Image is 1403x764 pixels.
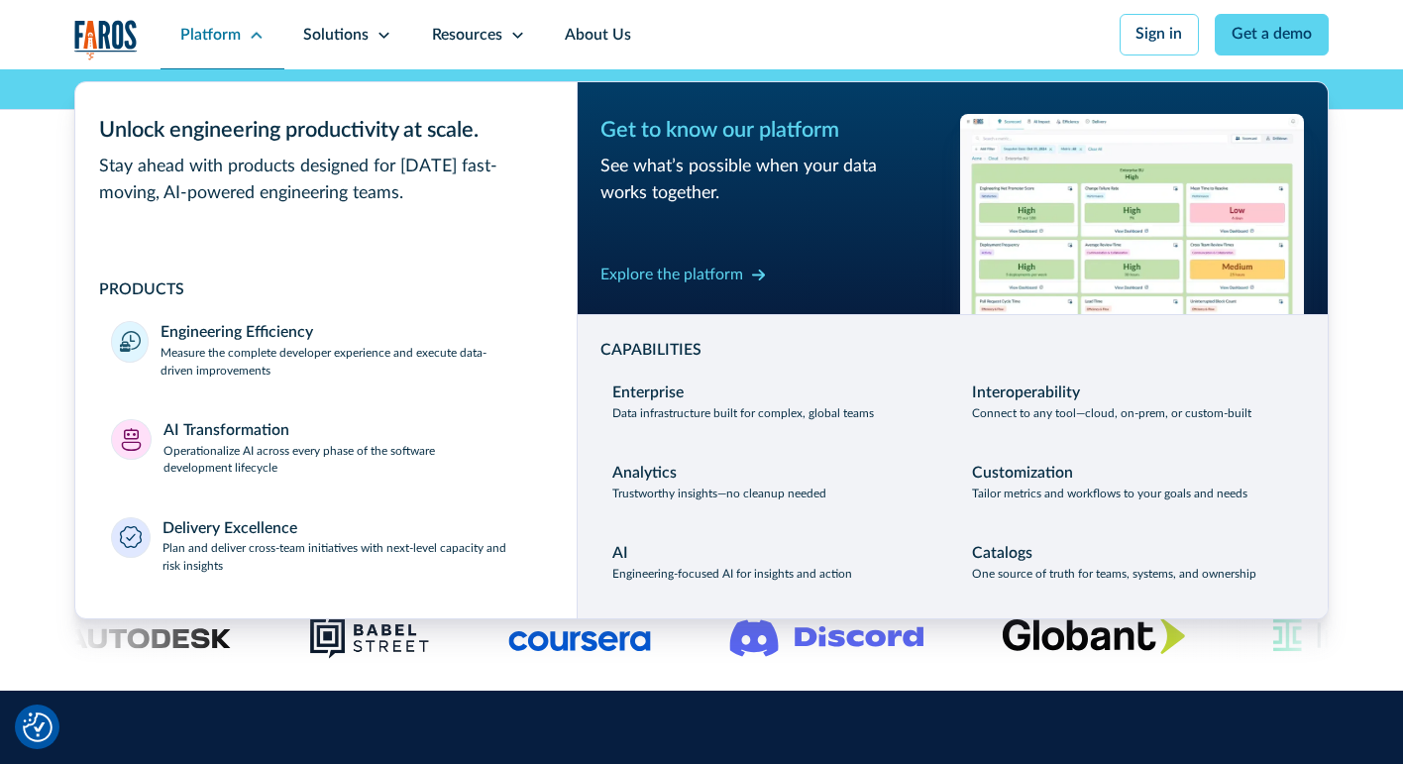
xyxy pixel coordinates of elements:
a: Get a demo [1215,14,1329,55]
p: Measure the complete developer experience and execute data-driven improvements [161,345,541,381]
p: Connect to any tool—cloud, on-prem, or custom-built [972,405,1251,423]
img: Logo of the online learning platform Coursera. [508,620,651,652]
p: Trustworthy insights—no cleanup needed [612,486,826,503]
a: InteroperabilityConnect to any tool—cloud, on-prem, or custom-built [960,370,1304,434]
div: Explore the platform [600,264,743,287]
div: Engineering Efficiency [161,321,313,345]
a: AI TransformationOperationalize AI across every phase of the software development lifecycle [99,407,553,490]
div: Delivery Excellence [162,517,297,541]
img: Workflow productivity trends heatmap chart [960,114,1304,314]
p: Data infrastructure built for complex, global teams [612,405,874,423]
div: AI Transformation [163,419,289,443]
p: One source of truth for teams, systems, and ownership [972,566,1256,584]
button: Cookie Settings [23,712,53,742]
img: Logo of the communication platform Discord. [729,615,923,657]
img: Babel Street logo png [309,612,430,659]
p: Plan and deliver cross-team initiatives with next-level capacity and risk insights [162,540,541,576]
div: Get to know our platform [600,114,944,147]
a: AIEngineering-focused AI for insights and action [600,530,944,595]
img: Revisit consent button [23,712,53,742]
a: Delivery ExcellencePlan and deliver cross-team initiatives with next-level capacity and risk insi... [99,505,553,588]
img: Logo of the analytics and reporting company Faros. [74,20,137,60]
p: Engineering-focused AI for insights and action [612,566,852,584]
a: CatalogsOne source of truth for teams, systems, and ownership [960,530,1304,595]
img: Globant's logo [1002,617,1185,654]
a: Sign in [1120,14,1200,55]
div: Platform [180,24,241,48]
a: AnalyticsTrustworthy insights—no cleanup needed [600,450,944,514]
a: CustomizationTailor metrics and workflows to your goals and needs [960,450,1304,514]
div: Analytics [612,462,677,486]
div: See what’s possible when your data works together. [600,154,944,206]
div: Unlock engineering productivity at scale. [99,114,553,147]
p: Operationalize AI across every phase of the software development lifecycle [163,443,541,479]
div: Solutions [303,24,369,48]
div: Interoperability [972,382,1080,405]
div: PRODUCTS [99,278,553,302]
div: Resources [432,24,502,48]
a: Engineering EfficiencyMeasure the complete developer experience and execute data-driven improvements [99,309,553,391]
a: EnterpriseData infrastructure built for complex, global teams [600,370,944,434]
div: AI [612,542,628,566]
div: CAPABILITIES [600,339,1304,363]
nav: Platform [74,69,1328,619]
a: home [74,20,137,60]
p: Tailor metrics and workflows to your goals and needs [972,486,1247,503]
div: Catalogs [972,542,1032,566]
div: Enterprise [612,382,684,405]
div: Stay ahead with products designed for [DATE] fast-moving, AI-powered engineering teams. [99,154,553,206]
a: Explore the platform [600,260,767,291]
div: Customization [972,462,1073,486]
